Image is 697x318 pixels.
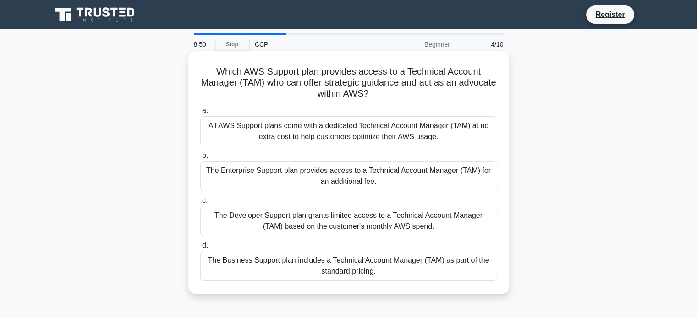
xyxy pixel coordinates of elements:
[375,35,456,54] div: Beginner
[249,35,375,54] div: CCP
[188,35,215,54] div: 8:50
[200,116,497,146] div: All AWS Support plans come with a dedicated Technical Account Manager (TAM) at no extra cost to h...
[199,66,498,100] h5: Which AWS Support plan provides access to a Technical Account Manager (TAM) who can offer strateg...
[200,206,497,236] div: The Developer Support plan grants limited access to a Technical Account Manager (TAM) based on th...
[200,161,497,191] div: The Enterprise Support plan provides access to a Technical Account Manager (TAM) for an additiona...
[202,151,208,159] span: b.
[202,196,208,204] span: c.
[202,241,208,249] span: d.
[590,9,630,20] a: Register
[200,251,497,281] div: The Business Support plan includes a Technical Account Manager (TAM) as part of the standard pric...
[202,107,208,114] span: a.
[215,39,249,50] a: Stop
[456,35,509,54] div: 4/10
